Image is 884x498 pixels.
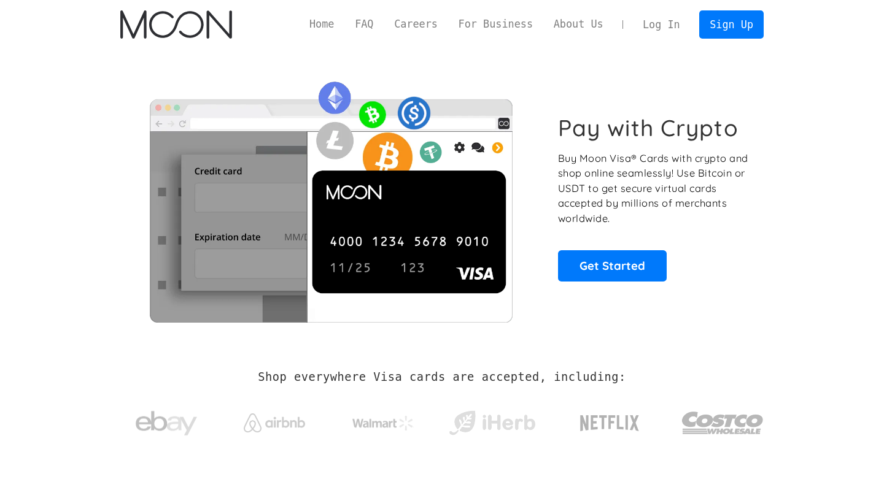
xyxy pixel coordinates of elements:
[120,392,212,449] a: ebay
[558,250,667,281] a: Get Started
[543,17,614,32] a: About Us
[120,10,231,39] a: home
[229,401,320,439] a: Airbnb
[352,416,414,431] img: Walmart
[555,396,665,445] a: Netflix
[558,114,739,142] h1: Pay with Crypto
[579,408,640,439] img: Netflix
[120,10,231,39] img: Moon Logo
[244,413,305,432] img: Airbnb
[136,404,197,443] img: ebay
[632,11,690,38] a: Log In
[681,400,764,446] img: Costco
[448,17,543,32] a: For Business
[299,17,344,32] a: Home
[344,17,384,32] a: FAQ
[120,73,541,322] img: Moon Cards let you spend your crypto anywhere Visa is accepted.
[558,151,750,226] p: Buy Moon Visa® Cards with crypto and shop online seamlessly! Use Bitcoin or USDT to get secure vi...
[258,370,626,384] h2: Shop everywhere Visa cards are accepted, including:
[338,404,429,437] a: Walmart
[384,17,448,32] a: Careers
[446,407,538,439] img: iHerb
[446,395,538,445] a: iHerb
[681,388,764,452] a: Costco
[699,10,763,38] a: Sign Up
